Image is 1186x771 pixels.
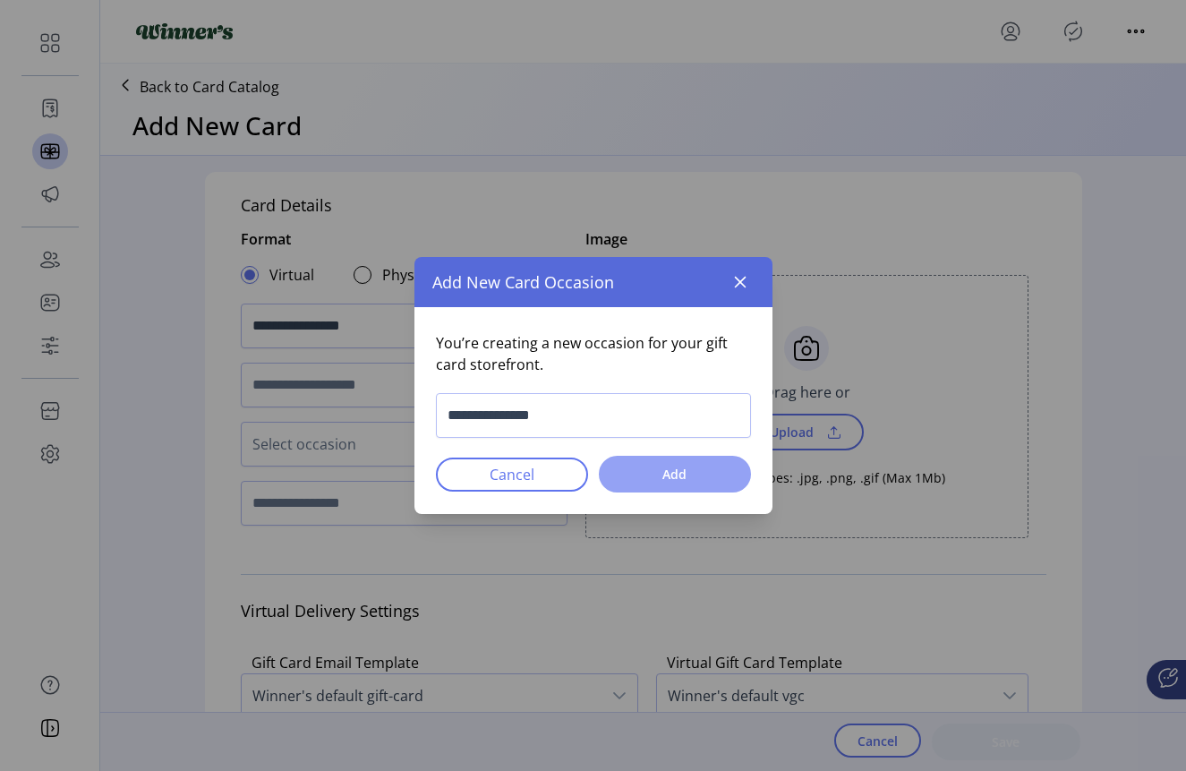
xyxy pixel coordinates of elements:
[622,465,728,484] span: Add
[436,332,751,375] p: You’re creating a new occasion for your gift card storefront.
[436,458,588,492] button: Cancel
[432,270,614,295] span: Add New Card Occasion
[459,464,565,485] span: Cancel
[599,456,751,493] button: Add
